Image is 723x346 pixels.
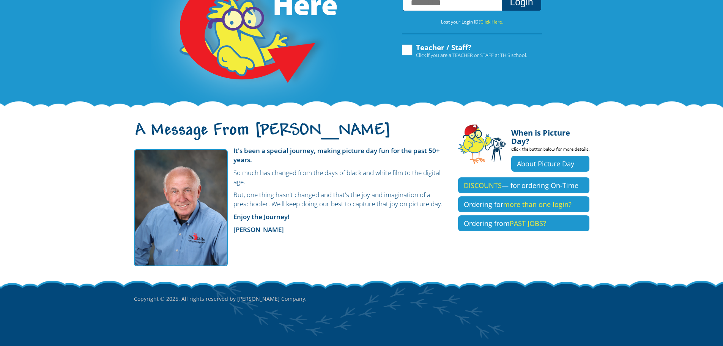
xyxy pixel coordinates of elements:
[134,168,447,186] p: So much has changed from the days of black and white film to the digital age.
[134,149,228,266] img: Mr. Dabbs
[458,177,589,193] a: DISCOUNTS— for ordering On-Time
[134,280,589,318] p: Copyright © 2025. All rights reserved by [PERSON_NAME] Company.
[503,200,572,209] span: more than one login?
[401,44,527,58] label: Teacher / Staff?
[464,181,502,190] span: DISCOUNTS
[233,212,290,221] strong: Enjoy the Journey!
[134,190,447,209] p: But, one thing hasn't changed and that's the joy and imagination of a preschooler. We'll keep doi...
[458,196,589,212] a: Ordering formore than one login?
[416,51,527,59] span: Click if you are a TEACHER or STAFF at THIS school.
[233,225,284,234] strong: [PERSON_NAME]
[134,127,447,143] h1: A Message From [PERSON_NAME]
[511,124,589,145] h4: When is Picture Day?
[511,156,589,172] a: About Picture Day
[511,145,589,156] p: Click the button below for more details.
[233,146,440,164] strong: It's been a special journey, making picture day fun for the past 50+ years.
[394,18,550,26] p: Lost your Login ID?
[480,19,503,25] a: Click Here.
[458,215,589,231] a: Ordering fromPAST JOBS?
[510,219,546,228] span: PAST JOBS?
